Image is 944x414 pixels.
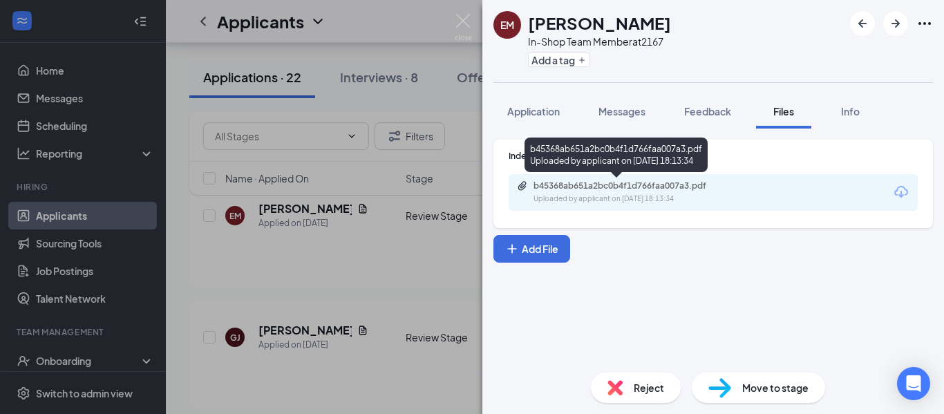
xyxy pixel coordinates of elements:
svg: Paperclip [517,180,528,191]
div: b45368ab651a2bc0b4f1d766faa007a3.pdf Uploaded by applicant on [DATE] 18:13:34 [525,138,708,172]
button: Add FilePlus [493,235,570,263]
button: PlusAdd a tag [528,53,589,67]
span: Info [841,105,860,117]
div: b45368ab651a2bc0b4f1d766faa007a3.pdf [534,180,727,191]
div: In-Shop Team Member at 2167 [528,35,671,48]
span: Reject [634,380,664,395]
h1: [PERSON_NAME] [528,11,671,35]
button: ArrowLeftNew [850,11,875,36]
div: Uploaded by applicant on [DATE] 18:13:34 [534,194,741,205]
svg: Download [893,184,909,200]
span: Application [507,105,560,117]
svg: Ellipses [916,15,933,32]
svg: ArrowRight [887,15,904,32]
a: Paperclipb45368ab651a2bc0b4f1d766faa007a3.pdfUploaded by applicant on [DATE] 18:13:34 [517,180,741,205]
span: Move to stage [742,380,809,395]
svg: ArrowLeftNew [854,15,871,32]
span: Messages [598,105,645,117]
span: Files [773,105,794,117]
svg: Plus [578,56,586,64]
span: Feedback [684,105,731,117]
div: Open Intercom Messenger [897,367,930,400]
div: EM [500,18,514,32]
div: Indeed Resume [509,150,918,162]
svg: Plus [505,242,519,256]
button: ArrowRight [883,11,908,36]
